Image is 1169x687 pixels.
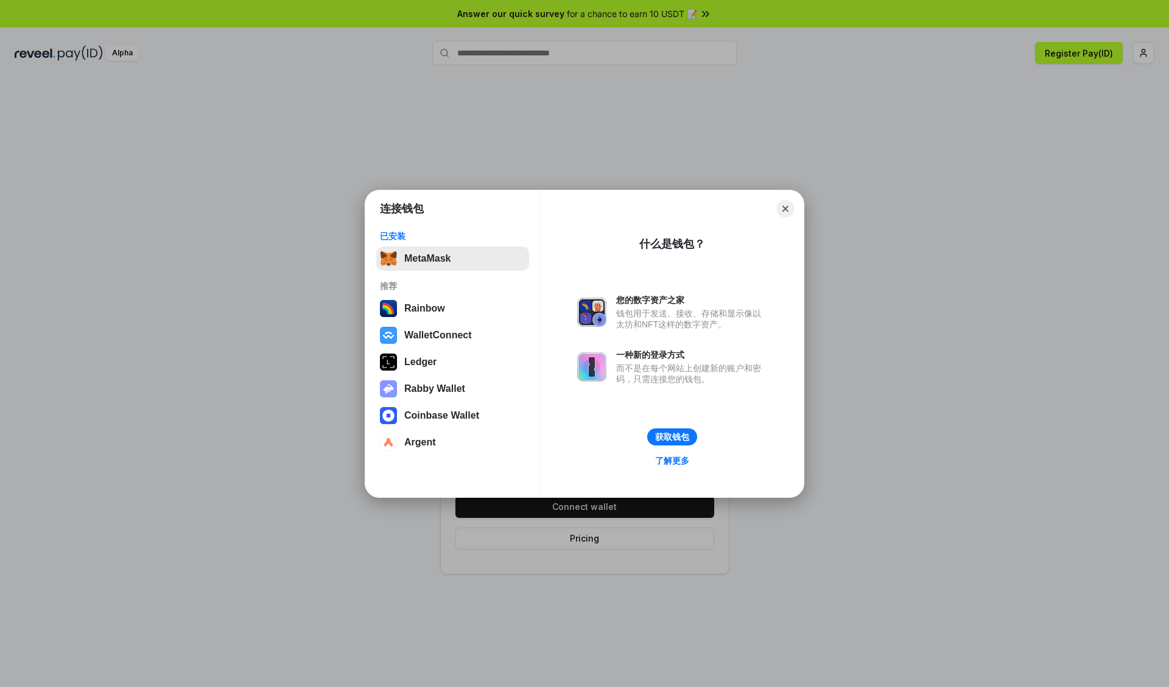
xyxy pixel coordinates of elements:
[655,431,689,442] div: 获取钱包
[376,296,529,321] button: Rainbow
[404,383,465,394] div: Rabby Wallet
[404,330,472,341] div: WalletConnect
[648,453,697,469] a: 了解更多
[577,352,606,382] img: svg+xml,%3Csvg%20xmlns%3D%22http%3A%2F%2Fwww.w3.org%2F2000%2Fsvg%22%20fill%3D%22none%22%20viewBox...
[404,437,436,448] div: Argent
[376,350,529,374] button: Ledger
[376,323,529,347] button: WalletConnect
[380,300,397,317] img: svg+xml,%3Csvg%20width%3D%22120%22%20height%3D%22120%22%20viewBox%3D%220%200%20120%20120%22%20fil...
[777,200,794,217] button: Close
[380,354,397,371] img: svg+xml,%3Csvg%20xmlns%3D%22http%3A%2F%2Fwww.w3.org%2F2000%2Fsvg%22%20width%3D%2228%22%20height%3...
[577,298,606,327] img: svg+xml,%3Csvg%20xmlns%3D%22http%3A%2F%2Fwww.w3.org%2F2000%2Fsvg%22%20fill%3D%22none%22%20viewBox...
[380,434,397,451] img: svg+xml,%3Csvg%20width%3D%2228%22%20height%3D%2228%22%20viewBox%3D%220%200%2028%2028%22%20fill%3D...
[376,430,529,455] button: Argent
[376,377,529,401] button: Rabby Wallet
[376,246,529,271] button: MetaMask
[404,303,445,314] div: Rainbow
[616,308,767,330] div: 钱包用于发送、接收、存储和显示像以太坊和NFT这样的数字资产。
[380,380,397,397] img: svg+xml,%3Csvg%20xmlns%3D%22http%3A%2F%2Fwww.w3.org%2F2000%2Fsvg%22%20fill%3D%22none%22%20viewBox...
[380,250,397,267] img: svg+xml,%3Csvg%20fill%3D%22none%22%20height%3D%2233%22%20viewBox%3D%220%200%2035%2033%22%20width%...
[404,253,451,264] div: MetaMask
[380,407,397,424] img: svg+xml,%3Csvg%20width%3D%2228%22%20height%3D%2228%22%20viewBox%3D%220%200%2028%2028%22%20fill%3D...
[639,237,705,251] div: 什么是钱包？
[404,410,479,421] div: Coinbase Wallet
[616,349,767,360] div: 一种新的登录方式
[616,363,767,385] div: 而不是在每个网站上创建新的账户和密码，只需连接您的钱包。
[655,455,689,466] div: 了解更多
[380,231,525,242] div: 已安装
[376,403,529,428] button: Coinbase Wallet
[380,281,525,291] div: 推荐
[380,201,424,216] h1: 连接钱包
[380,327,397,344] img: svg+xml,%3Csvg%20width%3D%2228%22%20height%3D%2228%22%20viewBox%3D%220%200%2028%2028%22%20fill%3D...
[404,357,437,368] div: Ledger
[647,428,697,445] button: 获取钱包
[616,295,767,305] div: 您的数字资产之家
